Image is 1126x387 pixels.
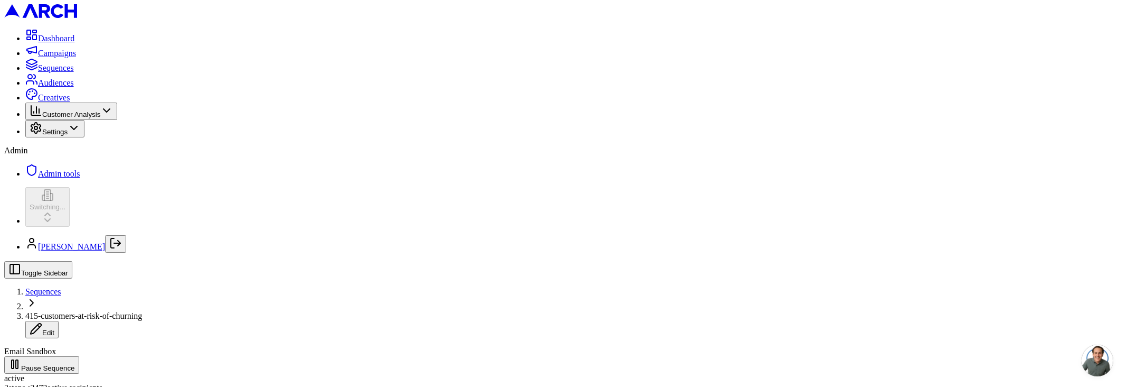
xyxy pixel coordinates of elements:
[38,49,76,58] span: Campaigns
[4,146,1122,155] div: Admin
[4,374,1122,383] div: active
[25,187,70,227] button: Switching...
[38,63,74,72] span: Sequences
[25,78,74,87] a: Audiences
[25,120,84,137] button: Settings
[38,169,80,178] span: Admin tools
[4,261,72,279] button: Toggle Sidebar
[4,347,1122,356] div: Email Sandbox
[1082,345,1113,376] div: Open chat
[25,169,80,178] a: Admin tools
[21,269,68,277] span: Toggle Sidebar
[25,321,59,338] button: Edit
[30,203,65,211] span: Switching...
[4,287,1122,338] nav: breadcrumb
[25,93,70,102] a: Creatives
[105,235,126,253] button: Log out
[38,93,70,102] span: Creatives
[38,78,74,87] span: Audiences
[38,242,105,251] a: [PERSON_NAME]
[42,128,68,136] span: Settings
[25,287,61,296] a: Sequences
[25,63,74,72] a: Sequences
[25,311,142,320] span: 415-customers-at-risk-of-churning
[4,356,79,374] button: Pause Sequence
[38,34,74,43] span: Dashboard
[42,110,100,118] span: Customer Analysis
[25,34,74,43] a: Dashboard
[25,49,76,58] a: Campaigns
[42,329,54,337] span: Edit
[25,103,117,120] button: Customer Analysis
